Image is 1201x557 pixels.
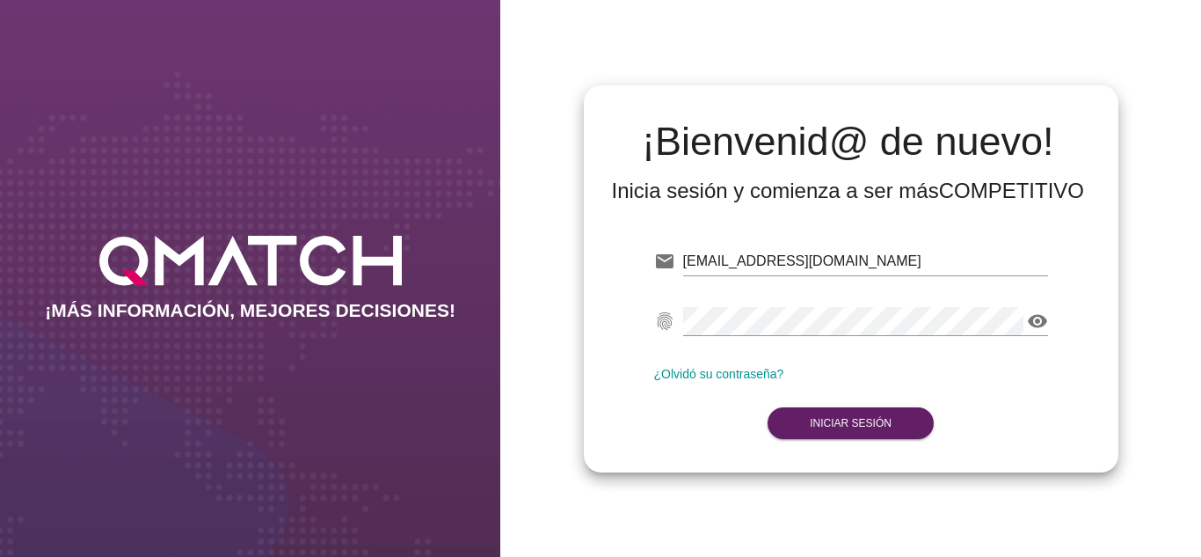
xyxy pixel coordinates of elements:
[810,417,892,429] strong: Iniciar Sesión
[654,251,675,272] i: email
[683,247,1048,275] input: E-mail
[654,367,784,381] a: ¿Olvidó su contraseña?
[768,407,934,439] button: Iniciar Sesión
[45,300,455,321] h2: ¡MÁS INFORMACIÓN, MEJORES DECISIONES!
[654,311,675,332] i: fingerprint
[612,121,1085,163] h2: ¡Bienvenid@ de nuevo!
[939,179,1084,202] strong: COMPETITIVO
[1027,311,1048,332] i: visibility
[612,177,1085,205] div: Inicia sesión y comienza a ser más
